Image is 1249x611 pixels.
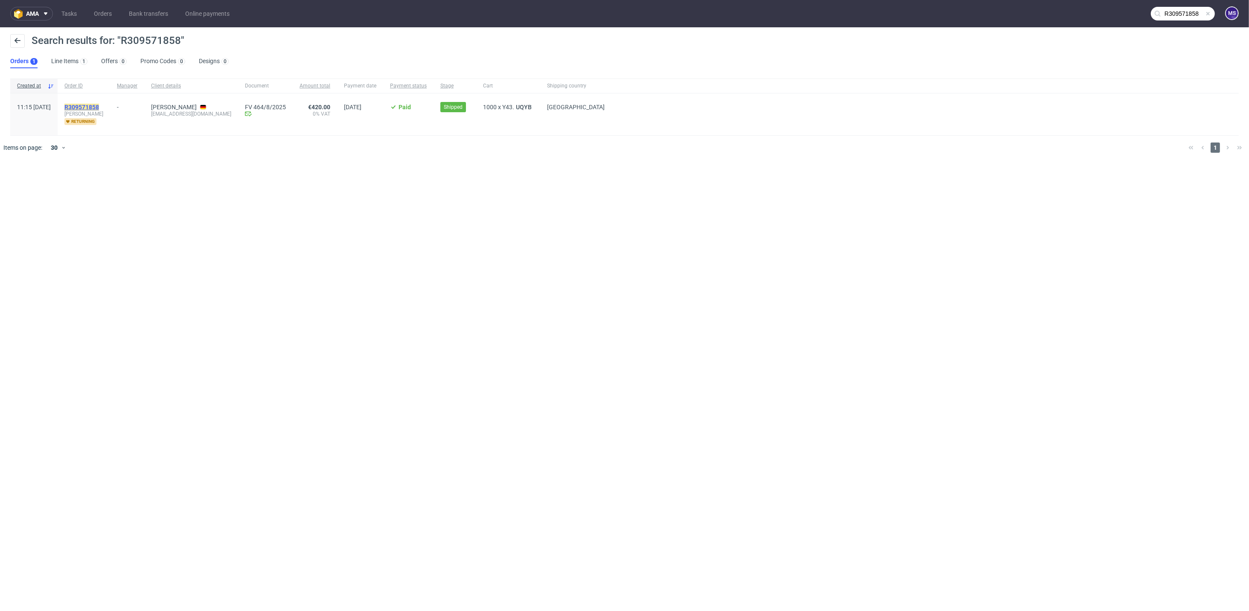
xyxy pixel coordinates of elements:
[151,82,231,90] span: Client details
[390,82,427,90] span: Payment status
[3,143,42,152] span: Items on page:
[180,7,235,20] a: Online payments
[10,55,38,68] a: Orders1
[64,104,101,111] a: R309571858
[180,58,183,64] div: 0
[117,100,137,111] div: -
[344,82,376,90] span: Payment date
[64,104,99,111] mark: R309571858
[344,104,361,111] span: [DATE]
[245,104,286,111] a: FV 464/8/2025
[14,9,26,19] img: logo
[26,11,39,17] span: ama
[483,104,497,111] span: 1000
[56,7,82,20] a: Tasks
[300,111,330,117] span: 0% VAT
[199,55,229,68] a: Designs0
[245,82,286,90] span: Document
[444,103,463,111] span: Shipped
[1226,7,1238,19] figcaption: MS
[32,58,35,64] div: 1
[300,82,330,90] span: Amount total
[514,104,533,111] a: UQYB
[101,55,127,68] a: Offers0
[17,82,44,90] span: Created at
[224,58,227,64] div: 0
[440,82,469,90] span: Stage
[124,7,173,20] a: Bank transfers
[122,58,125,64] div: 0
[151,111,231,117] div: [EMAIL_ADDRESS][DOMAIN_NAME]
[32,35,184,47] span: Search results for: "R309571858"
[64,118,96,125] span: returning
[151,104,197,111] a: [PERSON_NAME]
[64,82,103,90] span: Order ID
[502,104,514,111] span: Y43.
[483,82,533,90] span: Cart
[483,104,533,111] div: x
[51,55,87,68] a: Line Items1
[17,104,51,111] span: 11:15 [DATE]
[140,55,185,68] a: Promo Codes0
[89,7,117,20] a: Orders
[10,7,53,20] button: ama
[1211,143,1220,153] span: 1
[399,104,411,111] span: Paid
[82,58,85,64] div: 1
[117,82,137,90] span: Manager
[308,104,330,111] span: €420.00
[547,104,605,111] span: [GEOGRAPHIC_DATA]
[547,82,605,90] span: Shipping country
[46,142,61,154] div: 30
[64,111,103,117] span: [PERSON_NAME]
